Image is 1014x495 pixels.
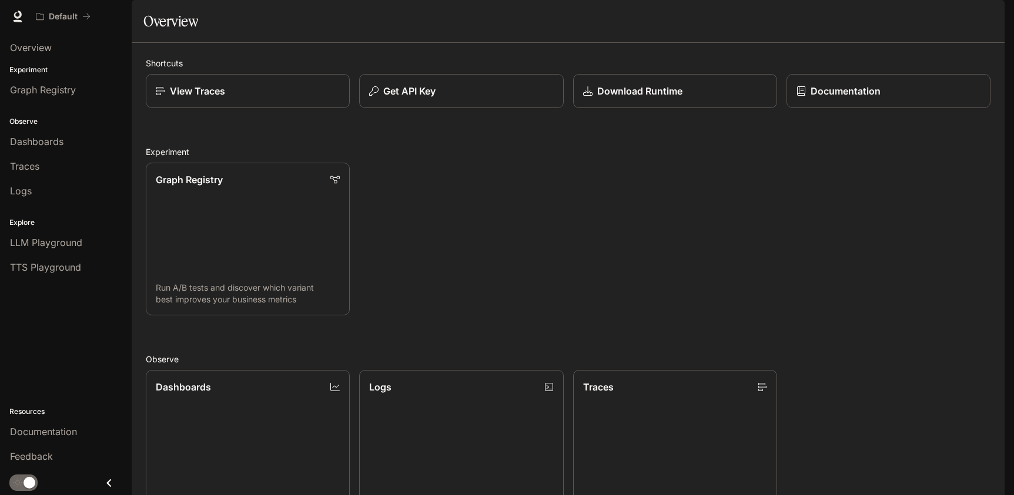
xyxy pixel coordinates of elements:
[146,353,990,365] h2: Observe
[583,380,614,394] p: Traces
[787,74,990,108] a: Documentation
[143,9,198,33] h1: Overview
[369,380,391,394] p: Logs
[146,146,990,158] h2: Experiment
[49,12,78,22] p: Default
[573,74,777,108] a: Download Runtime
[811,84,881,98] p: Documentation
[383,84,436,98] p: Get API Key
[146,74,350,108] a: View Traces
[156,282,340,305] p: Run A/B tests and discover which variant best improves your business metrics
[146,163,350,315] a: Graph RegistryRun A/B tests and discover which variant best improves your business metrics
[597,84,682,98] p: Download Runtime
[156,173,223,187] p: Graph Registry
[170,84,225,98] p: View Traces
[156,380,211,394] p: Dashboards
[359,74,563,108] button: Get API Key
[31,5,96,28] button: All workspaces
[146,57,990,69] h2: Shortcuts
